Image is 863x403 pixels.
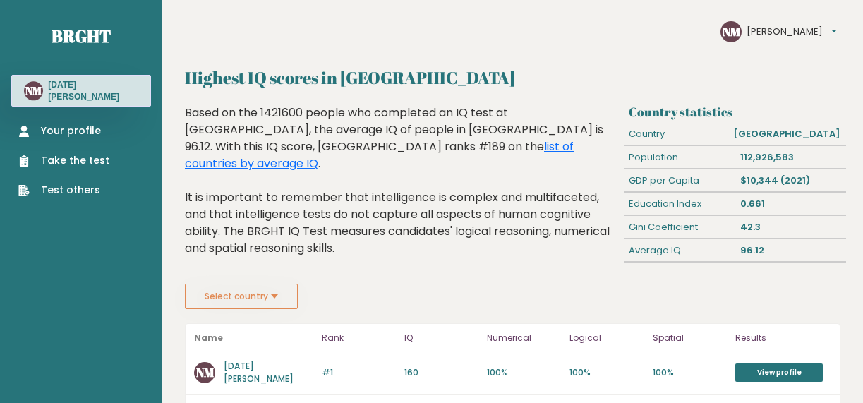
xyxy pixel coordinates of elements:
a: [DATE][PERSON_NAME] [224,360,294,385]
div: Population [624,146,735,169]
div: [GEOGRAPHIC_DATA] [728,123,846,145]
a: Brght [52,25,111,47]
text: NM [196,364,215,380]
div: 0.661 [735,193,845,215]
p: IQ [404,330,478,347]
p: Numerical [487,330,561,347]
h2: Highest IQ scores in [GEOGRAPHIC_DATA] [185,65,840,90]
div: 112,926,583 [735,146,845,169]
p: 100% [569,366,644,379]
button: [PERSON_NAME] [747,25,836,39]
p: 100% [487,366,561,379]
div: Country [624,123,728,145]
p: Results [735,330,831,347]
a: View profile [735,363,823,382]
a: Take the test [18,153,109,168]
div: Education Index [624,193,735,215]
div: $10,344 (2021) [735,169,845,192]
div: Gini Coefficient [624,216,735,239]
p: 160 [404,366,478,379]
a: list of countries by average IQ [185,138,574,172]
h3: Country statistics [629,104,840,119]
a: Test others [18,183,109,198]
div: Average IQ [624,239,735,262]
p: Spatial [653,330,727,347]
a: Your profile [18,124,109,138]
div: 96.12 [735,239,845,262]
p: #1 [322,366,396,379]
div: 42.3 [735,216,845,239]
text: NM [723,23,741,40]
h3: [DATE][PERSON_NAME] [48,79,138,102]
div: Based on the 1421600 people who completed an IQ test at [GEOGRAPHIC_DATA], the average IQ of peop... [185,104,618,278]
text: NM [25,83,42,97]
p: Logical [569,330,644,347]
button: Select country [185,284,298,309]
b: Name [194,332,223,344]
p: Rank [322,330,396,347]
p: 100% [653,366,727,379]
div: GDP per Capita [624,169,735,192]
